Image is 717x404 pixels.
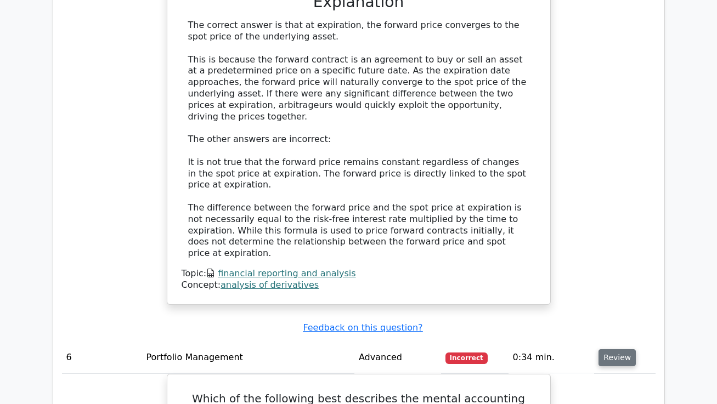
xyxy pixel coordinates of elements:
[221,280,319,290] a: analysis of derivatives
[142,342,354,373] td: Portfolio Management
[303,322,422,333] a: Feedback on this question?
[354,342,441,373] td: Advanced
[62,342,142,373] td: 6
[182,268,536,280] div: Topic:
[188,20,529,259] div: The correct answer is that at expiration, the forward price converges to the spot price of the un...
[509,342,595,373] td: 0:34 min.
[218,268,355,278] a: financial reporting and analysis
[599,349,636,366] button: Review
[445,352,488,363] span: Incorrect
[182,280,536,291] div: Concept:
